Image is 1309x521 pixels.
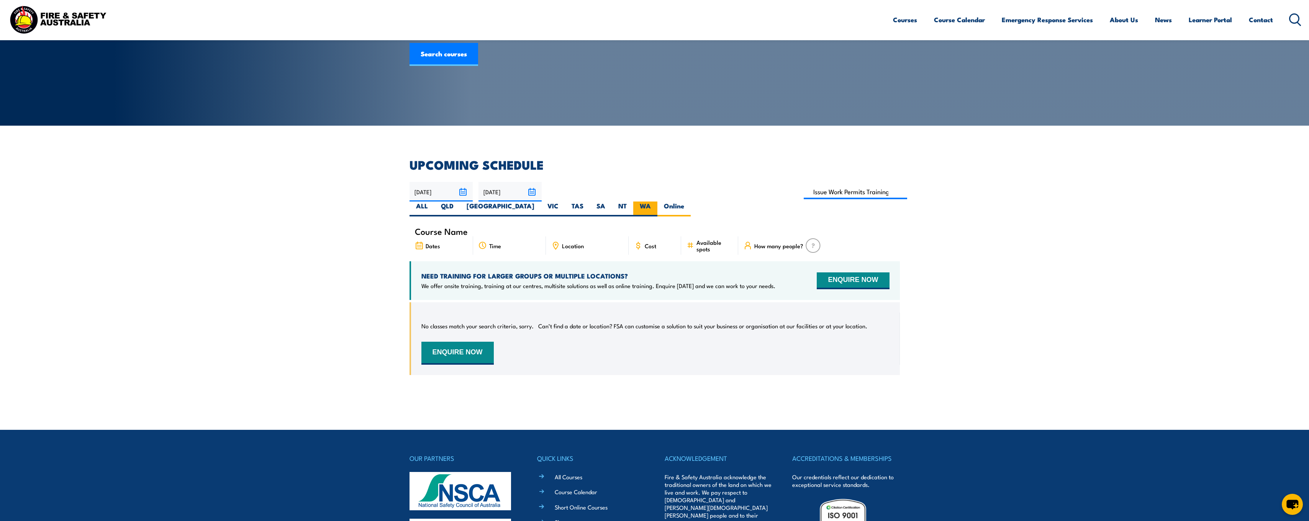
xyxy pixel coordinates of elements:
p: We offer onsite training, training at our centres, multisite solutions as well as online training... [421,282,775,290]
label: [GEOGRAPHIC_DATA] [460,202,541,216]
span: Course Name [415,228,468,234]
h4: QUICK LINKS [537,453,644,464]
h4: NEED TRAINING FOR LARGER GROUPS OR MULTIPLE LOCATIONS? [421,272,775,280]
a: Courses [893,10,917,30]
input: To date [478,182,542,202]
a: Search courses [410,43,478,66]
button: chat-button [1282,494,1303,515]
p: No classes match your search criteria, sorry. [421,322,534,330]
span: Cost [645,242,656,249]
label: VIC [541,202,565,216]
p: Our credentials reflect our dedication to exceptional service standards. [792,473,899,488]
span: Time [489,242,501,249]
h2: UPCOMING SCHEDULE [410,159,900,170]
button: ENQUIRE NOW [817,272,889,289]
label: WA [633,202,657,216]
span: Available spots [696,239,733,252]
a: Contact [1249,10,1273,30]
input: Search Course [804,184,908,199]
label: SA [590,202,612,216]
img: nsca-logo-footer [410,472,511,510]
h4: ACKNOWLEDGEMENT [665,453,772,464]
span: Location [562,242,584,249]
a: Course Calendar [555,488,597,496]
a: About Us [1110,10,1138,30]
button: ENQUIRE NOW [421,342,494,365]
a: News [1155,10,1172,30]
h4: ACCREDITATIONS & MEMBERSHIPS [792,453,899,464]
span: Dates [426,242,440,249]
label: ALL [410,202,434,216]
span: How many people? [754,242,803,249]
label: NT [612,202,633,216]
label: Online [657,202,691,216]
a: All Courses [555,473,582,481]
label: TAS [565,202,590,216]
a: Emergency Response Services [1002,10,1093,30]
p: Can’t find a date or location? FSA can customise a solution to suit your business or organisation... [538,322,867,330]
a: Course Calendar [934,10,985,30]
a: Short Online Courses [555,503,608,511]
label: QLD [434,202,460,216]
h4: OUR PARTNERS [410,453,517,464]
a: Learner Portal [1189,10,1232,30]
input: From date [410,182,473,202]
